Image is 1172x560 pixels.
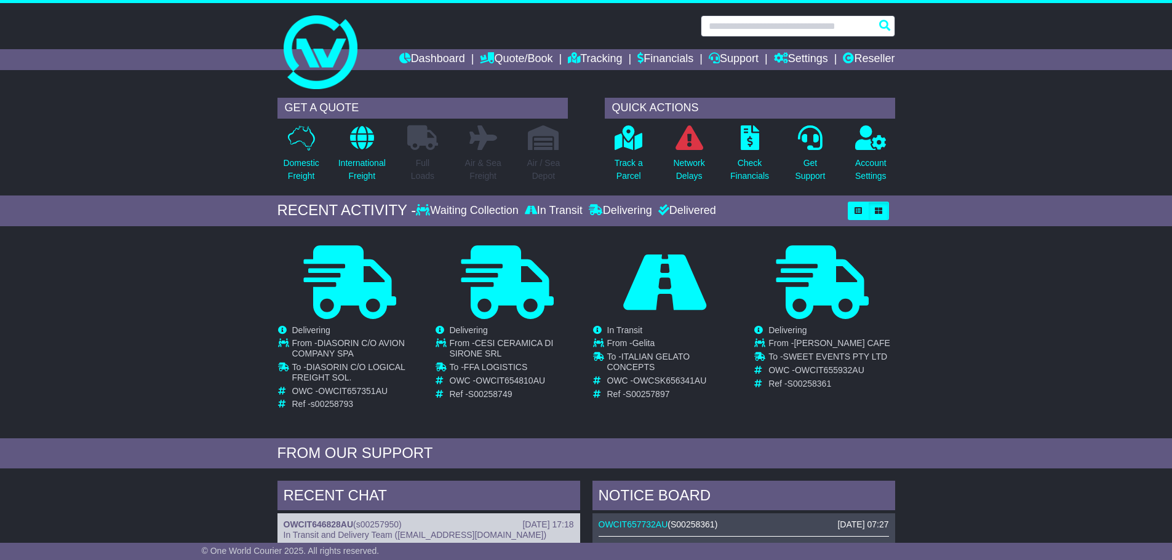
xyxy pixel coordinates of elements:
span: In Transit [607,325,643,335]
td: Ref - [607,389,737,400]
td: OWC - [607,376,737,389]
span: DIASORIN C/O AVION COMPANY SPA [292,338,405,358]
span: OWCIT654810AU [476,376,545,385]
a: Financials [637,49,693,70]
td: To - [768,352,890,365]
span: S00258361 [787,379,832,388]
span: OWCSK656341AU [633,376,706,385]
div: FROM OUR SUPPORT [277,444,895,462]
p: Air & Sea Freight [465,157,501,183]
span: OWCIT655932AU [795,365,864,375]
div: QUICK ACTIONS [605,98,895,119]
p: Full Loads [407,157,438,183]
div: ( ) [599,519,889,530]
p: Network Delays [673,157,704,183]
a: DomesticFreight [282,125,319,189]
span: OWCIT657351AU [318,386,388,396]
div: Delivering [586,204,655,218]
a: Dashboard [399,49,465,70]
a: Track aParcel [614,125,644,189]
div: GET A QUOTE [277,98,568,119]
td: From - [607,338,737,352]
td: From - [768,338,890,352]
p: Get Support [795,157,825,183]
td: To - [292,362,422,386]
p: Air / Sea Depot [527,157,560,183]
span: In Transit and Delivery Team ([EMAIL_ADDRESS][DOMAIN_NAME]) [284,530,547,540]
a: Reseller [843,49,895,70]
a: OWCIT657732AU [599,519,668,529]
a: CheckFinancials [730,125,770,189]
span: S00257897 [626,389,670,399]
span: Delivering [768,325,807,335]
div: ( ) [284,519,574,530]
div: RECENT CHAT [277,481,580,514]
span: s00257950 [356,519,399,529]
span: FFA LOGISTICS [464,362,527,372]
div: NOTICE BOARD [592,481,895,514]
span: Delivering [292,325,330,335]
p: Check Financials [730,157,769,183]
span: ITALIAN GELATO CONCEPTS [607,352,690,372]
td: To - [450,362,580,376]
span: © One World Courier 2025. All rights reserved. [202,546,380,556]
div: [DATE] 17:18 [522,519,573,530]
td: From - [450,338,580,362]
span: S00258361 [671,519,715,529]
span: s00258793 [311,399,353,409]
a: NetworkDelays [672,125,705,189]
p: International Freight [338,157,386,183]
span: S00258749 [468,389,512,399]
span: Delivering [450,325,488,335]
a: Quote/Book [480,49,552,70]
div: [DATE] 07:27 [837,519,888,530]
a: OWCIT646828AU [284,519,354,529]
a: GetSupport [794,125,826,189]
p: Track a Parcel [615,157,643,183]
td: To - [607,352,737,376]
td: Ref - [450,389,580,400]
div: RECENT ACTIVITY - [277,202,417,219]
a: AccountSettings [855,125,887,189]
a: Support [709,49,759,70]
p: Account Settings [855,157,887,183]
div: Delivered [655,204,716,218]
div: Waiting Collection [416,204,521,218]
span: Gelita [632,338,655,348]
a: Tracking [568,49,622,70]
td: From - [292,338,422,362]
div: In Transit [522,204,586,218]
span: SWEET EVENTS PTY LTD [783,352,888,361]
td: OWC - [450,376,580,389]
span: [PERSON_NAME] CAFE [794,338,890,348]
td: OWC - [292,386,422,400]
td: OWC - [768,365,890,379]
td: Ref - [292,399,422,409]
span: CESI CERAMICA DI SIRONE SRL [450,338,554,358]
p: Domestic Freight [283,157,319,183]
a: InternationalFreight [338,125,386,189]
td: Ref - [768,379,890,389]
a: Settings [774,49,828,70]
span: DIASORIN C/O LOGICAL FREIGHT SOL. [292,362,405,382]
